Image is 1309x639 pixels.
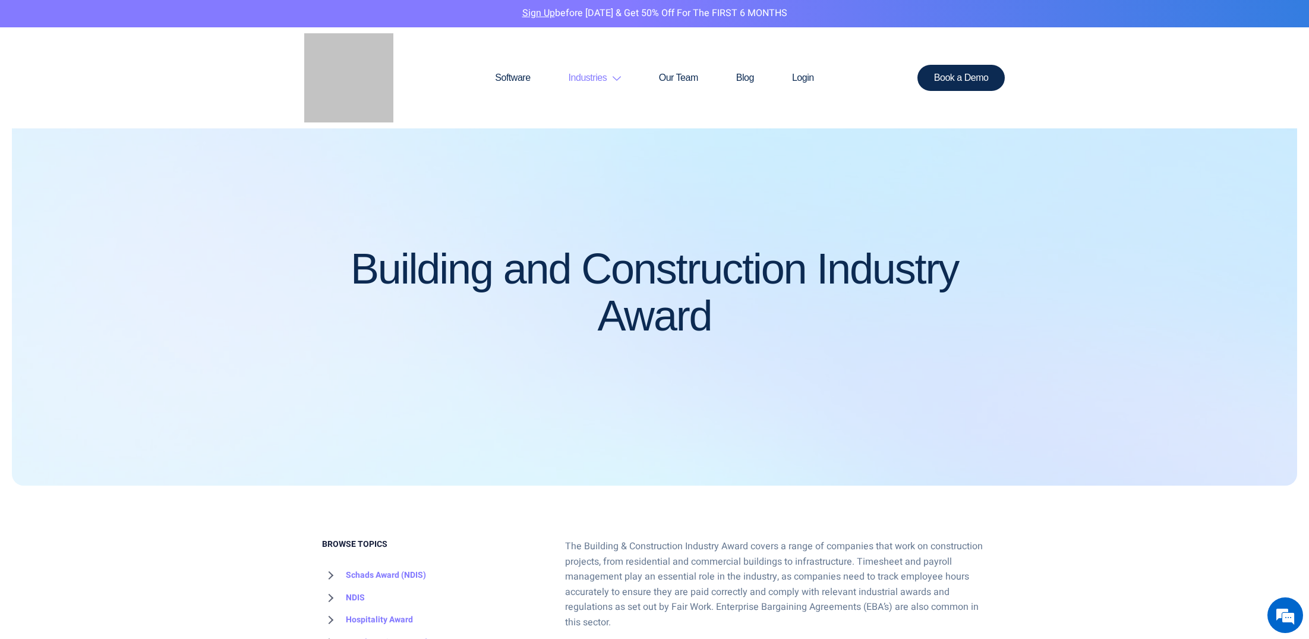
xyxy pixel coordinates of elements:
[917,65,1005,91] a: Book a Demo
[640,49,717,106] a: Our Team
[304,245,1005,339] h1: Building and Construction Industry Award
[550,49,640,106] a: Industries
[717,49,773,106] a: Blog
[322,587,365,609] a: NDIS
[322,609,413,631] a: Hospitality Award
[565,539,988,631] p: The Building & Construction Industry Award covers a range of companies that work on construction ...
[9,6,1300,21] p: before [DATE] & Get 50% Off for the FIRST 6 MONTHS
[773,49,833,106] a: Login
[476,49,549,106] a: Software
[934,73,989,83] span: Book a Demo
[322,564,426,587] a: Schads Award (NDIS)
[522,6,555,20] a: Sign Up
